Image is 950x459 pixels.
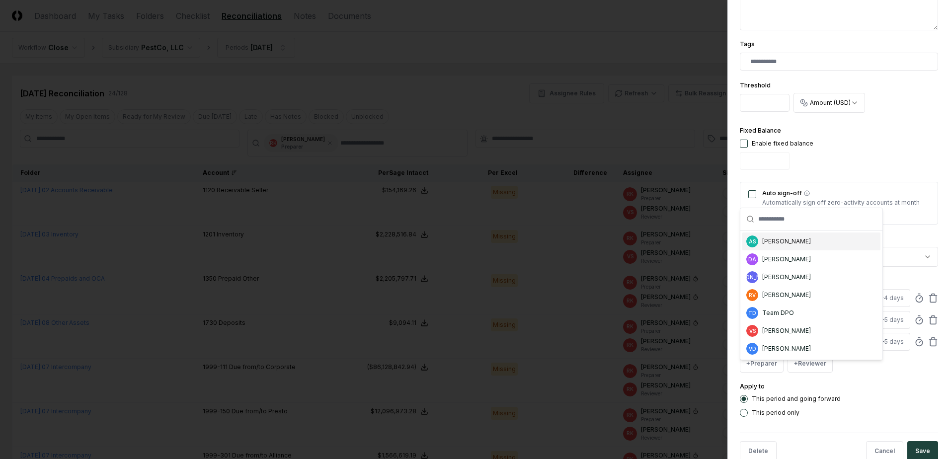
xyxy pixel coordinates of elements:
[862,333,910,351] button: +5 days
[740,40,755,48] label: Tags
[748,256,756,263] span: DA
[740,127,781,134] label: Fixed Balance
[762,273,811,282] div: [PERSON_NAME]
[862,289,910,307] button: +4 days
[731,274,774,281] span: [PERSON_NAME]
[862,311,910,329] button: +5 days
[762,237,811,246] div: [PERSON_NAME]
[749,345,756,353] span: VD
[749,327,756,335] span: VS
[752,139,813,148] div: Enable fixed balance
[762,344,811,353] div: [PERSON_NAME]
[748,309,756,317] span: TD
[762,198,930,216] p: Automatically sign off zero-activity accounts at month end.
[752,396,841,402] label: This period and going forward
[740,355,784,373] button: +Preparer
[762,190,930,196] label: Auto sign-off
[804,190,810,196] button: Auto sign-off
[740,382,765,390] label: Apply to
[749,292,756,299] span: RV
[749,238,756,245] span: AS
[752,410,799,416] label: This period only
[762,326,811,335] div: [PERSON_NAME]
[762,255,811,264] div: [PERSON_NAME]
[740,81,771,89] label: Threshold
[740,230,882,360] div: Suggestions
[762,308,794,317] div: Team DPO
[788,355,833,373] button: +Reviewer
[762,291,811,300] div: [PERSON_NAME]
